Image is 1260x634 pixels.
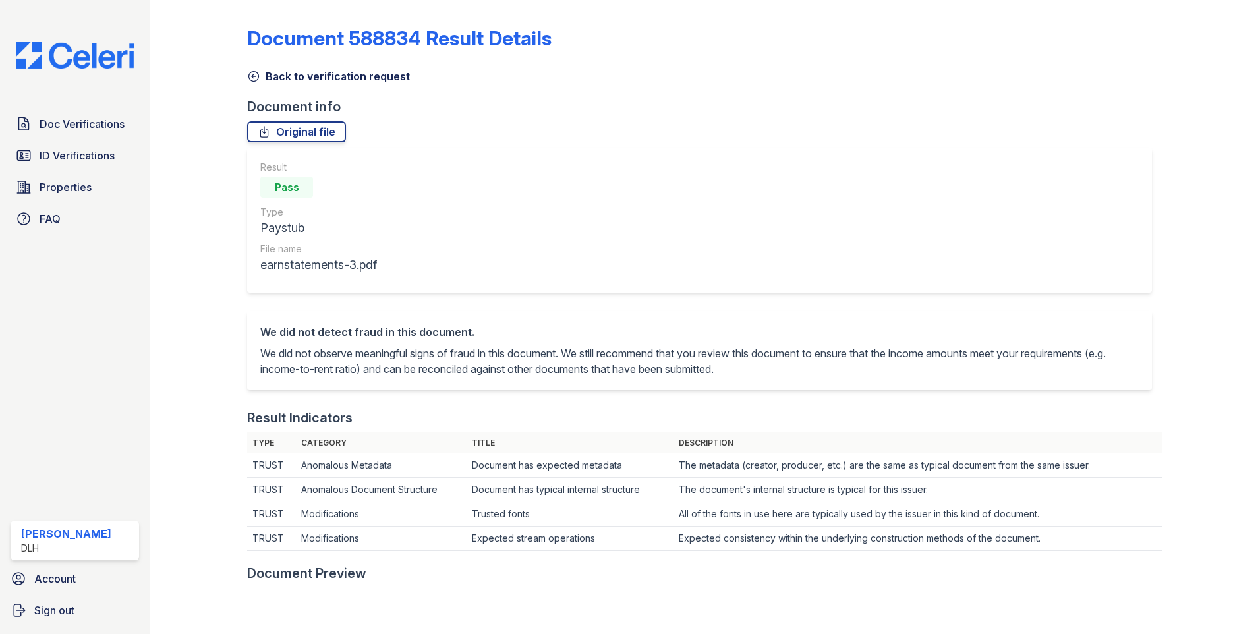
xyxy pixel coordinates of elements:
td: Modifications [296,527,467,551]
span: ID Verifications [40,148,115,163]
div: We did not detect fraud in this document. [260,324,1139,340]
a: Back to verification request [247,69,410,84]
span: Account [34,571,76,587]
div: Paystub [260,219,377,237]
img: CE_Logo_Blue-a8612792a0a2168367f1c8372b55b34899dd931a85d93a1a3d3e32e68fde9ad4.png [5,42,144,69]
span: FAQ [40,211,61,227]
a: Account [5,565,144,592]
th: Description [673,432,1162,453]
a: Document 588834 Result Details [247,26,552,50]
span: Doc Verifications [40,116,125,132]
a: Properties [11,174,139,200]
td: TRUST [247,502,296,527]
th: Title [467,432,673,453]
div: Result Indicators [247,409,353,427]
a: Sign out [5,597,144,623]
span: Properties [40,179,92,195]
a: Original file [247,121,346,142]
td: All of the fonts in use here are typically used by the issuer in this kind of document. [673,502,1162,527]
div: Document info [247,98,1162,116]
td: Expected stream operations [467,527,673,551]
td: Anomalous Metadata [296,453,467,478]
td: Modifications [296,502,467,527]
div: Document Preview [247,564,366,583]
div: Result [260,161,377,174]
div: Pass [260,177,313,198]
td: Expected consistency within the underlying construction methods of the document. [673,527,1162,551]
a: ID Verifications [11,142,139,169]
td: Document has expected metadata [467,453,673,478]
td: TRUST [247,453,296,478]
a: FAQ [11,206,139,232]
th: Category [296,432,467,453]
div: earnstatements-3.pdf [260,256,377,274]
td: Anomalous Document Structure [296,478,467,502]
td: Trusted fonts [467,502,673,527]
td: The metadata (creator, producer, etc.) are the same as typical document from the same issuer. [673,453,1162,478]
td: TRUST [247,478,296,502]
div: DLH [21,542,111,555]
span: Sign out [34,602,74,618]
p: We did not observe meaningful signs of fraud in this document. We still recommend that you review... [260,345,1139,377]
td: TRUST [247,527,296,551]
div: Type [260,206,377,219]
td: The document's internal structure is typical for this issuer. [673,478,1162,502]
a: Doc Verifications [11,111,139,137]
td: Document has typical internal structure [467,478,673,502]
div: [PERSON_NAME] [21,526,111,542]
div: File name [260,243,377,256]
th: Type [247,432,296,453]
